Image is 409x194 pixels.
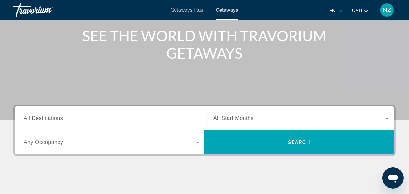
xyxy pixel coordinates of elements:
[329,6,342,15] button: Change language
[24,139,63,145] span: Any Occupancy
[383,7,391,13] span: NZ
[216,7,238,13] a: Getaways
[24,115,199,123] input: Select destination
[204,130,394,154] button: Search
[329,8,336,13] span: en
[80,27,329,62] h1: SEE THE WORLD WITH TRAVORIUM GETAWAYS
[24,115,63,121] span: All Destinations
[15,106,394,154] div: Search widget
[382,167,404,189] iframe: Кнопка для запуску вікна повідомлень
[13,1,80,19] a: Travorium
[352,6,368,15] button: Change currency
[352,8,362,13] span: USD
[213,115,254,121] span: All Start Months
[288,140,311,145] span: Search
[378,3,396,17] button: User Menu
[171,7,203,13] a: Getaways Plus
